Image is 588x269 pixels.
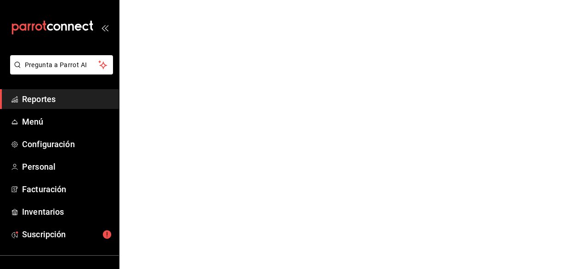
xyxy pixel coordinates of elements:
[22,138,112,150] span: Configuración
[22,160,112,173] span: Personal
[6,67,113,76] a: Pregunta a Parrot AI
[22,115,112,128] span: Menú
[22,93,112,105] span: Reportes
[22,228,112,240] span: Suscripción
[22,183,112,195] span: Facturación
[101,24,108,31] button: open_drawer_menu
[10,55,113,74] button: Pregunta a Parrot AI
[25,60,99,70] span: Pregunta a Parrot AI
[22,206,112,218] span: Inventarios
